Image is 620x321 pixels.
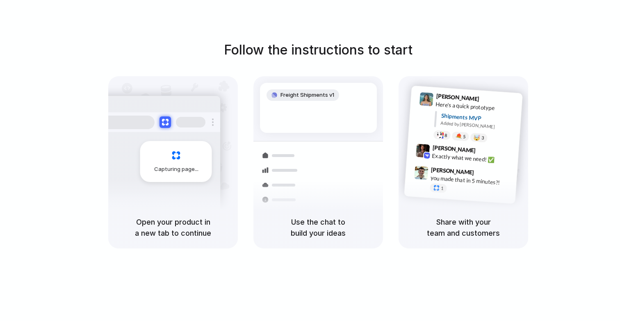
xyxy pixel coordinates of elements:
span: 9:41 AM [482,96,499,105]
span: 8 [444,133,447,138]
span: Freight Shipments v1 [280,91,334,99]
h1: Follow the instructions to start [224,40,413,60]
div: Shipments MVP [441,112,517,125]
span: [PERSON_NAME] [436,91,479,103]
h5: Use the chat to build your ideas [263,216,373,239]
span: [PERSON_NAME] [431,165,474,177]
h5: Share with your team and customers [408,216,518,239]
span: 3 [481,136,484,140]
span: [PERSON_NAME] [432,143,476,155]
div: 🤯 [474,135,481,141]
span: 1 [441,186,444,191]
div: Here's a quick prototype [435,100,517,114]
div: you made that in 5 minutes?! [430,174,512,188]
h5: Open your product in a new tab to continue [118,216,228,239]
span: 5 [463,134,466,139]
div: Added by [PERSON_NAME] [440,120,516,132]
div: Exactly what we need! ✅ [432,152,514,166]
span: 9:47 AM [476,169,493,179]
span: Capturing page [154,165,200,173]
span: 9:42 AM [478,147,495,157]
